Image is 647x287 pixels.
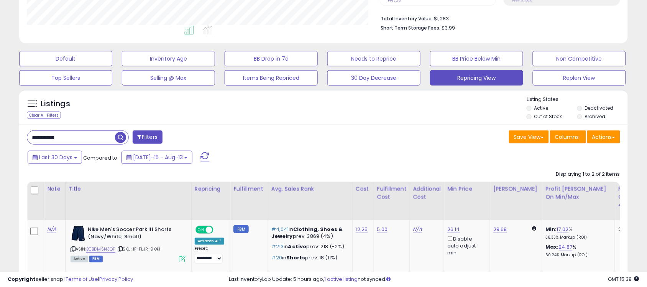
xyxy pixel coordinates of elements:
a: Terms of Use [66,275,98,283]
div: Avg. Sales Rank [271,185,349,193]
span: #20 [271,254,282,262]
label: Out of Stock [534,113,562,120]
button: Top Sellers [19,70,112,86]
label: Active [534,105,548,111]
p: 60.24% Markup (ROI) [545,253,609,258]
span: Last 30 Days [39,153,72,161]
div: 26 [618,226,642,233]
a: 24.87 [559,244,573,251]
button: Needs to Reprice [327,51,420,66]
div: Displaying 1 to 2 of 2 items [556,171,620,178]
a: 17.02 [557,226,569,233]
div: Fulfillment [233,185,264,193]
div: Preset: [195,246,225,264]
span: [DATE]-15 - Aug-13 [133,153,183,161]
div: % [545,226,609,240]
strong: Copyright [8,275,36,283]
a: Privacy Policy [99,275,133,283]
p: in prev: 18 (11%) [271,255,346,262]
a: 12.25 [356,226,368,233]
a: 29.68 [493,226,507,233]
button: Replen View [533,70,626,86]
div: Repricing [195,185,227,193]
button: Last 30 Days [28,151,82,164]
button: BB Drop in 7d [225,51,318,66]
label: Deactivated [585,105,614,111]
button: BB Price Below Min [430,51,523,66]
div: Disable auto adjust min [447,235,484,257]
div: ASIN: [71,226,186,262]
span: FBM [89,256,103,262]
button: Repricing View [430,70,523,86]
button: Filters [133,130,163,144]
span: Shorts [287,254,305,262]
span: OFF [212,227,225,233]
button: Items Being Repriced [225,70,318,86]
div: Min Price [447,185,487,193]
b: Short Term Storage Fees: [381,25,441,31]
small: FBM [233,225,248,233]
div: [PERSON_NAME] [493,185,539,193]
p: 36.33% Markup (ROI) [545,235,609,240]
span: | SKU: IF-FLJR-9K4J [117,246,160,252]
p: Listing States: [527,96,628,103]
span: #213 [271,243,284,251]
div: Last InventoryLab Update: 5 hours ago, not synced. [229,276,639,283]
span: Columns [555,133,579,141]
div: Amazon AI * [195,238,225,245]
span: Compared to: [83,154,118,162]
span: Active [288,243,307,251]
div: Clear All Filters [27,112,61,119]
a: 5.00 [377,226,388,233]
div: Title [69,185,188,193]
p: in prev: 218 (-2%) [271,244,346,251]
button: Save View [509,130,549,143]
div: Fulfillment Cost [377,185,407,201]
span: Clothing, Shoes & Jewelry [271,226,343,240]
button: Inventory Age [122,51,215,66]
span: 2025-09-13 15:38 GMT [608,275,639,283]
div: Profit [PERSON_NAME] on Min/Max [545,185,612,201]
span: #4,041 [271,226,289,233]
label: Archived [585,113,606,120]
button: Non Competitive [533,51,626,66]
b: Nike Men's Soccer Park III Shorts (Navy/White, Small) [88,226,181,242]
li: $1,283 [381,13,615,23]
img: 314XHihVOKL._SL40_.jpg [71,226,86,241]
p: in prev: 3869 (4%) [271,226,346,240]
b: Total Inventory Value: [381,15,433,22]
a: B0BDMSN3QF [86,246,115,253]
button: [DATE]-15 - Aug-13 [122,151,192,164]
div: % [545,244,609,258]
div: seller snap | | [8,276,133,283]
button: 30 Day Decrease [327,70,420,86]
span: $3.99 [442,24,455,31]
button: Actions [587,130,620,143]
button: Columns [550,130,586,143]
a: N/A [413,226,422,233]
div: Cost [356,185,371,193]
h5: Listings [41,99,70,109]
b: Min: [545,226,557,233]
div: Additional Cost [413,185,441,201]
span: ON [196,227,206,233]
div: Fulfillable Quantity [618,185,645,201]
b: Max: [545,244,559,251]
button: Selling @ Max [122,70,215,86]
a: 26.14 [447,226,460,233]
a: 1 active listing [325,275,358,283]
th: The percentage added to the cost of goods (COGS) that forms the calculator for Min & Max prices. [542,182,615,220]
a: N/A [47,226,56,233]
span: All listings currently available for purchase on Amazon [71,256,88,262]
button: Default [19,51,112,66]
div: Note [47,185,62,193]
